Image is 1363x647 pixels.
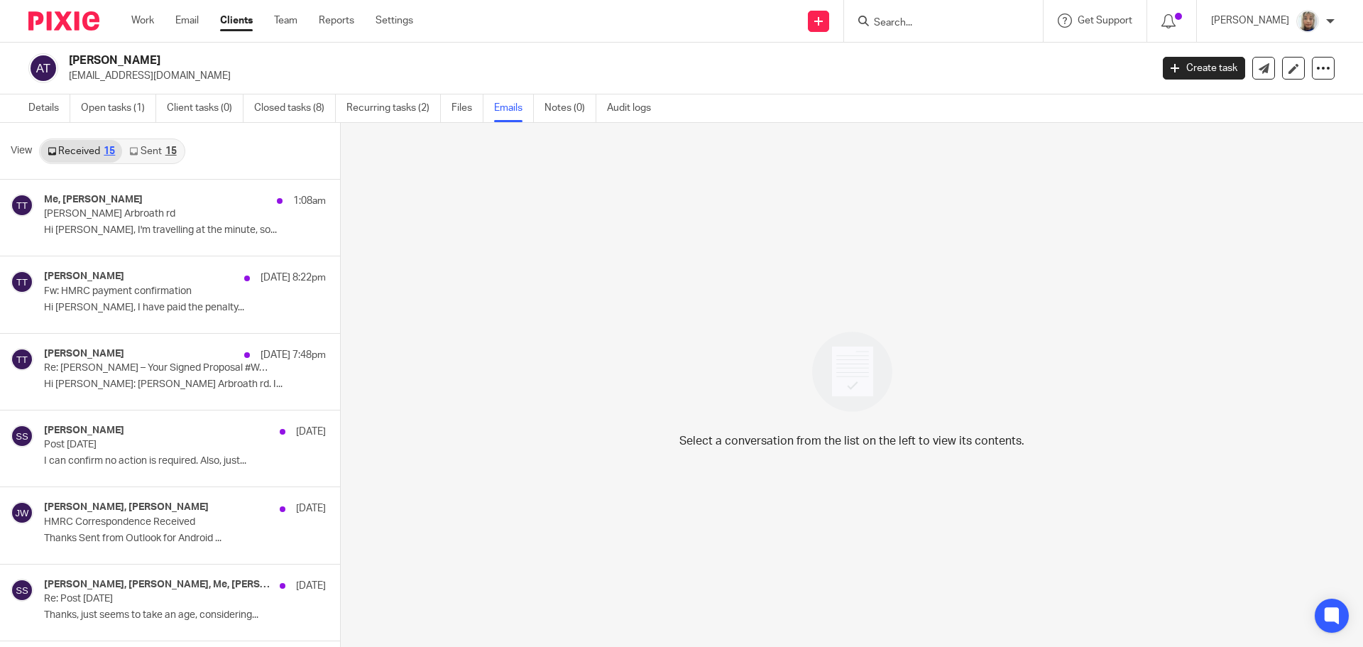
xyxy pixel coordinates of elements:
a: Recurring tasks (2) [346,94,441,122]
p: Thanks, just seems to take an age, considering... [44,609,326,621]
p: [DATE] [296,579,326,593]
p: [DATE] 7:48pm [261,348,326,362]
span: View [11,143,32,158]
h4: [PERSON_NAME], [PERSON_NAME] [44,501,209,513]
p: [PERSON_NAME] Arbroath rd [44,208,270,220]
p: Hi [PERSON_NAME], I'm travelling at the minute, so... [44,224,326,236]
p: [DATE] [296,501,326,516]
h4: [PERSON_NAME] [44,271,124,283]
img: svg%3E [11,425,33,447]
p: [DATE] 8:22pm [261,271,326,285]
p: Thanks Sent from Outlook for Android ... [44,533,326,545]
div: 15 [104,146,115,156]
a: Emails [494,94,534,122]
a: Clients [220,13,253,28]
span: Get Support [1078,16,1132,26]
a: Open tasks (1) [81,94,156,122]
img: Pixie [28,11,99,31]
h4: [PERSON_NAME], [PERSON_NAME], Me, [PERSON_NAME] [44,579,273,591]
p: [PERSON_NAME] [1211,13,1289,28]
a: Details [28,94,70,122]
a: Notes (0) [544,94,596,122]
a: Work [131,13,154,28]
a: Team [274,13,297,28]
a: Settings [376,13,413,28]
p: HMRC Correspondence Received [44,516,270,528]
p: Hi [PERSON_NAME], I have paid the penalty... [44,302,326,314]
a: Received15 [40,140,122,163]
img: svg%3E [28,53,58,83]
img: svg%3E [11,194,33,217]
a: Reports [319,13,354,28]
p: I can confirm no action is required. Also, just... [44,455,326,467]
p: Hi [PERSON_NAME]: [PERSON_NAME] Arbroath rd. I... [44,379,326,391]
a: Audit logs [607,94,662,122]
a: Files [451,94,483,122]
p: Select a conversation from the list on the left to view its contents. [679,433,1024,450]
p: Re: Post [DATE] [44,593,270,605]
p: [DATE] [296,425,326,439]
p: Post [DATE] [44,439,270,451]
a: Email [175,13,199,28]
h4: [PERSON_NAME] [44,425,124,437]
p: [EMAIL_ADDRESS][DOMAIN_NAME] [69,69,1142,83]
img: svg%3E [11,348,33,371]
h4: Me, [PERSON_NAME] [44,194,143,206]
img: svg%3E [11,271,33,293]
img: svg%3E [11,579,33,602]
a: Closed tasks (8) [254,94,336,122]
p: Fw: HMRC payment confirmation [44,286,270,298]
a: Client tasks (0) [167,94,243,122]
a: Sent15 [122,140,183,163]
h4: [PERSON_NAME] [44,348,124,360]
img: svg%3E [11,501,33,524]
img: Sara%20Zdj%C4%99cie%20.jpg [1296,10,1319,33]
h2: [PERSON_NAME] [69,53,927,68]
input: Search [872,17,1000,30]
p: 1:08am [293,194,326,208]
img: image [803,322,902,421]
p: Re: [PERSON_NAME] – Your Signed Proposal #WA1445 & What’s Next [44,362,270,374]
a: Create task [1163,57,1245,80]
div: 15 [165,146,177,156]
